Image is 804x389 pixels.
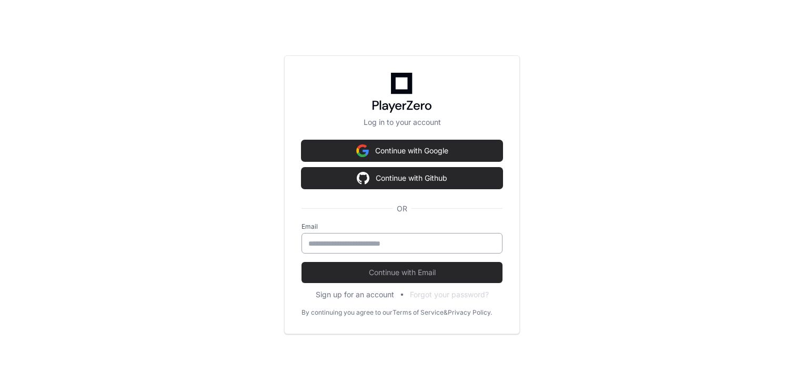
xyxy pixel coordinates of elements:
[301,308,393,317] div: By continuing you agree to our
[448,308,492,317] a: Privacy Policy.
[356,140,369,161] img: Sign in with google
[301,140,502,161] button: Continue with Google
[301,222,502,231] label: Email
[410,289,489,300] button: Forgot your password?
[316,289,394,300] button: Sign up for an account
[444,308,448,317] div: &
[393,308,444,317] a: Terms of Service
[357,168,369,189] img: Sign in with google
[301,262,502,283] button: Continue with Email
[393,203,411,214] span: OR
[301,267,502,278] span: Continue with Email
[301,117,502,128] p: Log in to your account
[301,168,502,189] button: Continue with Github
